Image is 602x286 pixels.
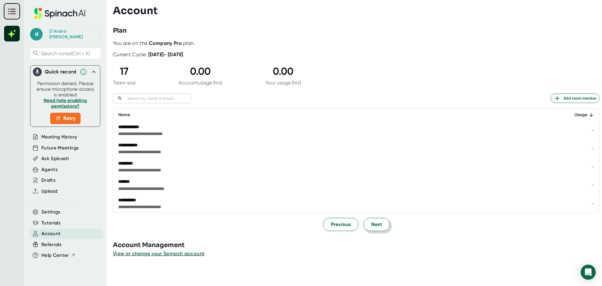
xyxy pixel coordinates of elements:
div: Name [118,111,555,119]
button: Settings [41,208,61,216]
h3: Plan [113,26,127,35]
button: Add team member [551,94,599,103]
span: Previous [331,221,351,228]
div: 0.00 [178,65,222,77]
div: 17 [113,65,135,77]
b: [DATE] - [DATE] [148,51,183,57]
div: Open Intercom Messenger [581,265,596,280]
td: - [560,139,599,158]
span: Search notes (Ctrl + K) [41,51,90,57]
button: Next [363,218,390,231]
button: Agents [41,166,58,173]
div: Team size [113,80,135,86]
button: Retry [50,113,81,124]
div: Account usage (hrs) [178,80,222,86]
div: Usage [565,111,594,119]
span: Add team member [553,94,597,102]
button: View or change your Spinach account [113,250,204,257]
button: Ask Spinach [41,155,69,162]
td: - [560,158,599,176]
span: Retry [55,115,76,122]
b: Company Pro [149,40,182,46]
input: Search by name or email... [125,95,191,102]
button: Future Meetings [41,144,79,152]
a: Need help enabling permissions? [44,98,87,109]
h3: Account Management [113,240,602,250]
button: Account [41,230,61,237]
span: Next [371,221,382,228]
button: Help Center [41,252,76,259]
div: Quick record [45,69,77,75]
div: Quick record [33,66,98,78]
div: 0.00 [265,65,301,77]
td: - [560,176,599,194]
button: Referrals [41,241,61,248]
h3: Account [113,5,158,17]
span: d [30,28,43,40]
span: View or change your Spinach account [113,251,204,256]
div: You are on the plan. [113,40,599,46]
button: Previous [323,218,358,231]
span: Help Center [41,252,69,259]
td: - [560,121,599,139]
button: Meeting History [41,133,77,141]
div: Current Cycle: [113,51,183,58]
div: Your usage (hrs) [265,80,301,86]
div: Permission denied. Please ensure microphone access is enabled [34,81,96,124]
button: Upload [41,188,57,195]
button: Tutorials [41,219,61,227]
td: - [560,194,599,213]
div: D'Andra Millien [49,29,96,40]
button: Drafts [41,177,55,184]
